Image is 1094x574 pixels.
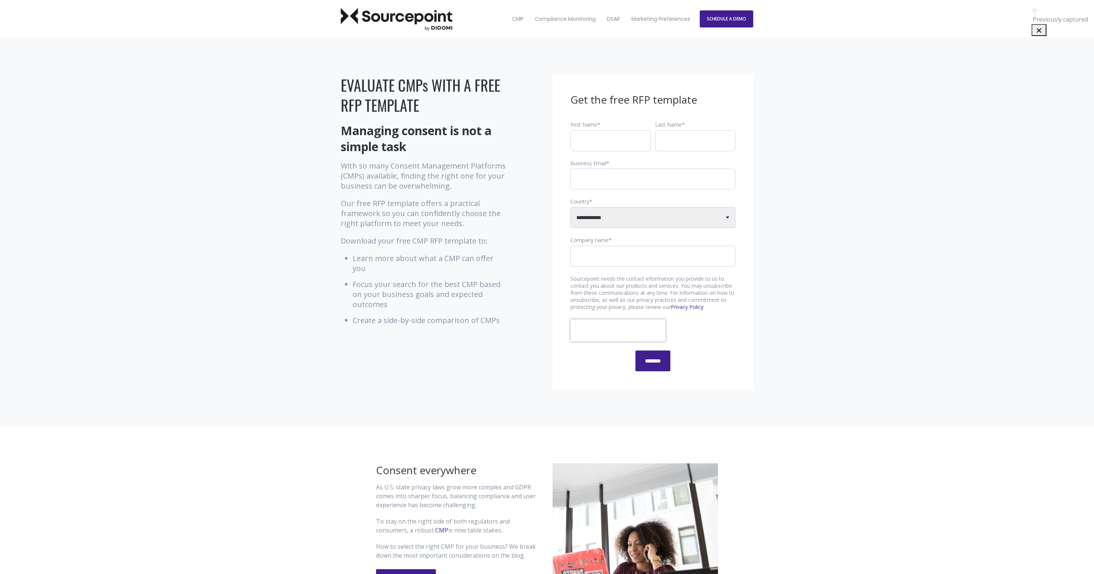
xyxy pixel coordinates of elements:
p: How to select the right CMP for your business? We break down the most important considerations on... [376,542,541,560]
span: Focus your search for the best CMP based on your business goals and expected outcomes [353,279,501,309]
a: CMP [435,526,448,534]
span: Learn more about what a CMP can offer you [353,253,493,273]
span: Create a side-by-side comparison of CMPs [353,315,500,325]
span: First Name [570,121,597,128]
span: Download your free CMP RFP template to: [341,236,488,246]
p: Sourcepoint needs the contact information you provide to us to contact you about our products and... [570,275,735,311]
span: Our free RFP template offers a practical framework so you can confidently choose the right platfo... [341,198,501,228]
a: SCHEDULE A DEMO [700,10,753,27]
h1: EVALUATE CMPs WITH A FREE RFP TEMPLATE [341,75,506,115]
iframe: reCAPTCHA [570,319,666,342]
span: With so many Consent Management Platforms (CMPs) available, finding the right one for your busine... [341,161,506,191]
h3: Get the free RFP template [570,93,735,107]
p: To stay on the right side of both regulators and consumers, a robust is now table stakes. [376,517,541,535]
span: Business Email [570,160,606,167]
nav: Desktop navigation [507,3,695,35]
span: Last Name [655,121,682,128]
a: Privacy Policy [671,303,703,310]
p: As U.S. state privacy laws grow more complex and GDPR comes into sharper focus, balancing complia... [376,483,541,509]
a: CMP [507,3,528,35]
a: DSAR [602,3,625,35]
a: Compliance Monitoring [530,3,601,35]
strong: Managing consent is not a simple task [341,123,492,154]
span: Company name [570,237,609,244]
span: Country [570,198,589,205]
h3: Consent everywhere [376,463,541,477]
img: Sourcepoint Logo Dark [341,8,452,30]
a: Marketing Preferences [626,3,695,35]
